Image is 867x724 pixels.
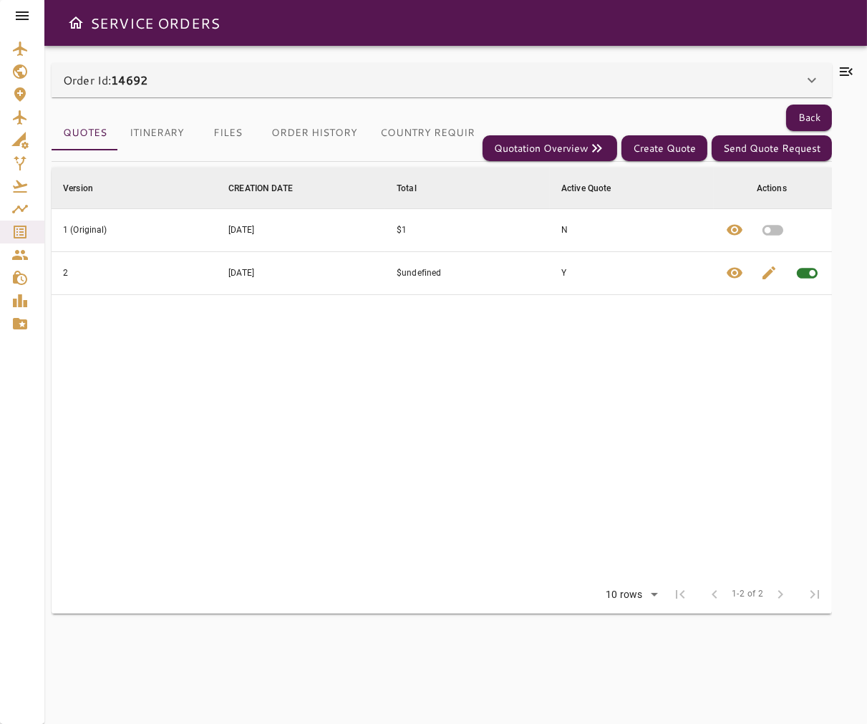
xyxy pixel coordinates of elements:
button: Order History [260,116,369,150]
td: 2 [52,251,217,294]
span: This quote is already active [786,252,828,294]
button: Open drawer [62,9,90,37]
div: 10 rows [602,589,646,601]
div: basic tabs example [52,116,476,150]
span: Last Page [798,577,832,612]
td: 1 (Original) [52,208,217,251]
span: CREATION DATE [228,180,311,197]
span: visibility [726,264,743,281]
td: Y [550,251,714,294]
h6: SERVICE ORDERS [90,11,220,34]
div: Order Id:14692 [52,63,832,97]
button: Edit quote [752,252,786,294]
span: edit [760,264,778,281]
td: $1 [385,208,550,251]
button: Send Quote Request [712,135,832,162]
button: View quote details [717,252,752,294]
b: 14692 [111,72,147,88]
button: View quote details [717,209,752,251]
button: Create Quote [621,135,707,162]
span: Version [63,180,112,197]
span: visibility [726,221,743,238]
button: Itinerary [118,116,195,150]
button: Quotation Overview [483,135,617,162]
td: [DATE] [217,208,385,251]
p: Order Id: [63,72,147,89]
div: Active Quote [561,180,611,197]
div: Total [397,180,417,197]
button: Country Requirements [369,116,528,150]
button: Quotes [52,116,118,150]
button: Set quote as active quote [752,209,794,251]
div: 10 rows [596,584,663,606]
span: Active Quote [561,180,630,197]
span: First Page [663,577,697,612]
span: Next Page [763,577,798,612]
span: 1-2 of 2 [732,587,763,602]
div: CREATION DATE [228,180,293,197]
span: Total [397,180,435,197]
td: [DATE] [217,251,385,294]
button: Files [195,116,260,150]
td: $undefined [385,251,550,294]
div: Version [63,180,93,197]
td: N [550,208,714,251]
button: Back [786,105,832,131]
span: Previous Page [697,577,732,612]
